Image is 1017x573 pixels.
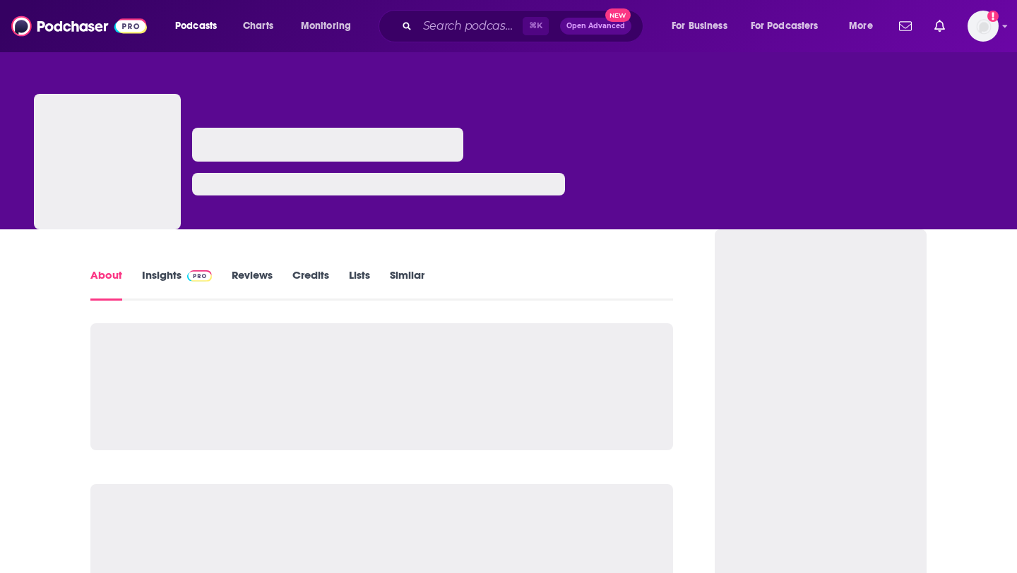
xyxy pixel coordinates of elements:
[291,15,369,37] button: open menu
[523,17,549,35] span: ⌘ K
[751,16,819,36] span: For Podcasters
[349,268,370,301] a: Lists
[929,14,951,38] a: Show notifications dropdown
[968,11,999,42] img: User Profile
[839,15,891,37] button: open menu
[301,16,351,36] span: Monitoring
[662,15,745,37] button: open menu
[292,268,329,301] a: Credits
[849,16,873,36] span: More
[566,23,625,30] span: Open Advanced
[968,11,999,42] button: Show profile menu
[390,268,424,301] a: Similar
[672,16,727,36] span: For Business
[142,268,212,301] a: InsightsPodchaser Pro
[165,15,235,37] button: open menu
[232,268,273,301] a: Reviews
[187,270,212,282] img: Podchaser Pro
[11,13,147,40] img: Podchaser - Follow, Share and Rate Podcasts
[90,268,122,301] a: About
[893,14,917,38] a: Show notifications dropdown
[987,11,999,22] svg: Add a profile image
[175,16,217,36] span: Podcasts
[742,15,839,37] button: open menu
[560,18,631,35] button: Open AdvancedNew
[968,11,999,42] span: Logged in as hopeksander1
[417,15,523,37] input: Search podcasts, credits, & more...
[243,16,273,36] span: Charts
[605,8,631,22] span: New
[234,15,282,37] a: Charts
[392,10,657,42] div: Search podcasts, credits, & more...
